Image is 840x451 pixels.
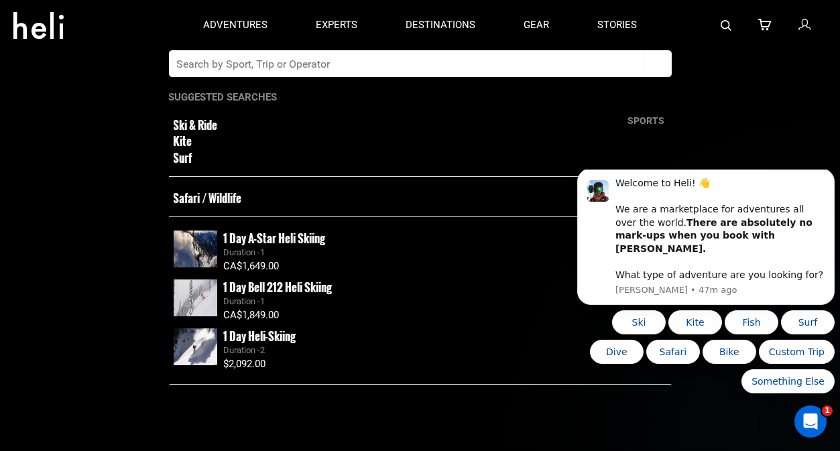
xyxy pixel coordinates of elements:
[97,140,150,164] button: Quick reply: Kite
[203,18,267,32] p: adventures
[261,345,265,355] span: 2
[224,328,296,344] small: 1 Day Heli-Skiing
[15,10,37,31] img: Profile image for Carl
[187,170,263,194] button: Quick reply: Custom Trip
[74,170,128,194] button: Quick reply: Safari
[721,20,731,31] img: search-bar-icon.svg
[169,50,644,77] input: Search by Sport, Trip or Operator
[18,170,72,194] button: Quick reply: Dive
[224,260,280,272] span: CA$1,649.00
[822,405,833,416] span: 1
[5,140,263,223] div: Quick reply options
[224,358,266,370] span: $2,092.00
[406,18,475,32] p: destinations
[174,231,217,267] img: images
[131,170,184,194] button: Quick reply: Bike
[44,7,253,112] div: Message content
[224,279,333,296] small: 1 Day Bell 212 Heli Skiing
[44,7,253,112] div: Welcome to Heli! 👋 We are a marketplace for adventures all over the world. What type of adventure...
[40,140,94,164] button: Quick reply: Ski
[174,190,568,206] small: Safari / Wildlife
[316,18,357,32] p: experts
[169,90,672,105] p: Suggested Searches
[174,117,568,133] small: Ski & Ride
[170,199,263,223] button: Quick reply: Something Else
[224,247,667,259] div: Duration -
[174,279,217,316] img: images
[44,114,253,126] p: Message from Carl, sent 47m ago
[621,114,672,127] div: sports
[174,133,568,149] small: Kite
[224,309,280,321] span: CA$1,849.00
[209,140,263,164] button: Quick reply: Surf
[44,47,241,84] b: There are absolutely no mark-ups when you book with [PERSON_NAME].
[261,247,265,257] span: 1
[261,296,265,306] span: 1
[174,328,217,365] img: images
[153,140,206,164] button: Quick reply: Fish
[224,230,326,247] small: 1 Day A-Star Heli Skiing
[794,405,827,438] iframe: Intercom live chat
[572,170,840,401] iframe: Intercom notifications message
[174,150,568,166] small: Surf
[224,296,667,308] div: Duration -
[224,344,667,357] div: Duration -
